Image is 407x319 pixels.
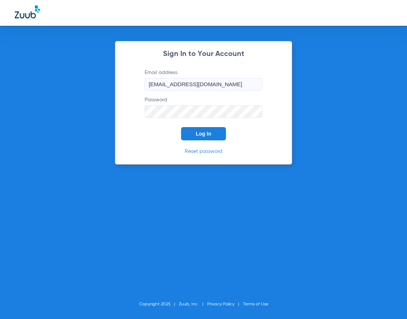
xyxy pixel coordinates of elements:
button: Log In [181,127,226,140]
iframe: Chat Widget [370,284,407,319]
label: Email address [145,69,262,91]
label: Password [145,96,262,118]
img: Zuub Logo [15,6,40,18]
a: Privacy Policy [207,302,234,306]
h2: Sign In to Your Account [134,50,273,58]
span: Log In [196,131,211,137]
input: Password [145,105,262,118]
input: Email address [145,78,262,91]
li: Copyright 2025 [139,301,179,308]
li: Zuub, Inc. [179,301,207,308]
a: Reset password [185,149,222,154]
a: Terms of Use [243,302,268,306]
